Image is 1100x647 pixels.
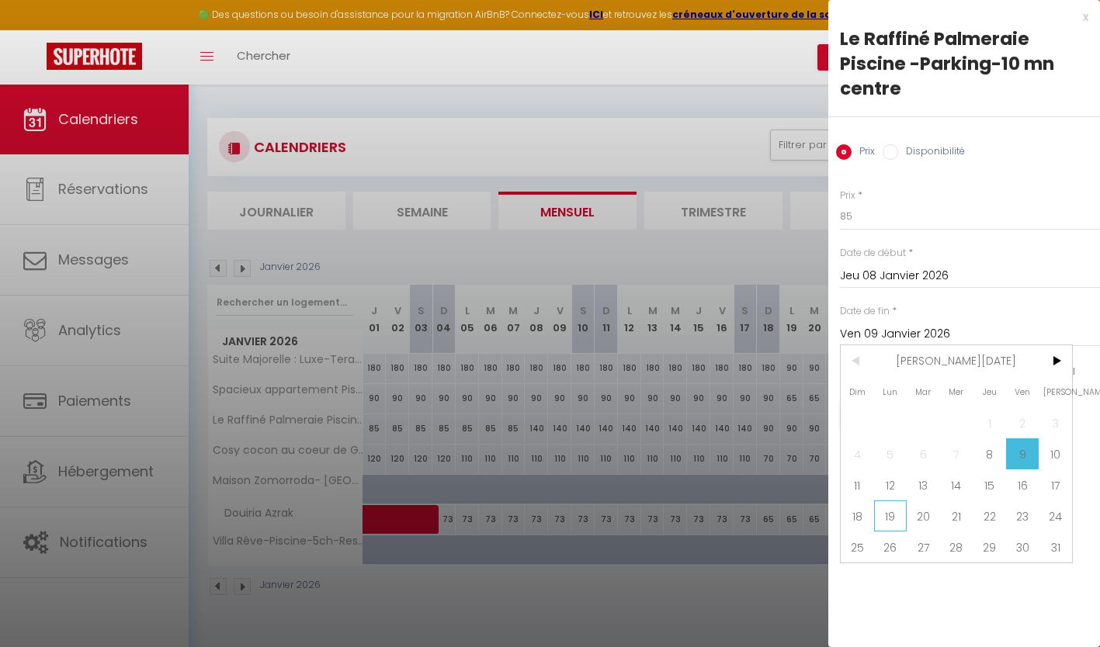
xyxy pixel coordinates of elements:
label: Prix [840,189,855,203]
span: 13 [907,469,940,500]
div: Le Raffiné Palmeraie Piscine -Parking-10 mn centre [840,26,1088,101]
span: 28 [940,531,973,562]
span: 7 [940,438,973,469]
label: Date de fin [840,304,890,319]
button: Ouvrir le widget de chat LiveChat [12,6,59,53]
div: x [828,8,1088,26]
span: 26 [874,531,907,562]
span: 16 [1006,469,1039,500]
span: 3 [1039,407,1072,438]
span: 5 [874,438,907,469]
span: 27 [907,531,940,562]
span: 22 [973,500,1006,531]
span: 17 [1039,469,1072,500]
span: 14 [940,469,973,500]
span: 30 [1006,531,1039,562]
span: 23 [1006,500,1039,531]
span: 8 [973,438,1006,469]
span: Mer [940,376,973,407]
span: 25 [841,531,874,562]
span: Mar [907,376,940,407]
span: 29 [973,531,1006,562]
span: [PERSON_NAME] [1039,376,1072,407]
label: Disponibilité [898,144,965,161]
span: 31 [1039,531,1072,562]
span: > [1039,345,1072,376]
span: Lun [874,376,907,407]
span: 15 [973,469,1006,500]
label: Date de début [840,246,906,261]
span: 18 [841,500,874,531]
span: 6 [907,438,940,469]
label: Prix [852,144,875,161]
span: Jeu [973,376,1006,407]
span: [PERSON_NAME][DATE] [874,345,1039,376]
span: Ven [1006,376,1039,407]
span: < [841,345,874,376]
span: 11 [841,469,874,500]
span: 20 [907,500,940,531]
span: 1 [973,407,1006,438]
span: 19 [874,500,907,531]
span: 9 [1006,438,1039,469]
span: 2 [1006,407,1039,438]
span: Dim [841,376,874,407]
span: 4 [841,438,874,469]
span: 12 [874,469,907,500]
span: 10 [1039,438,1072,469]
span: 21 [940,500,973,531]
span: 24 [1039,500,1072,531]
